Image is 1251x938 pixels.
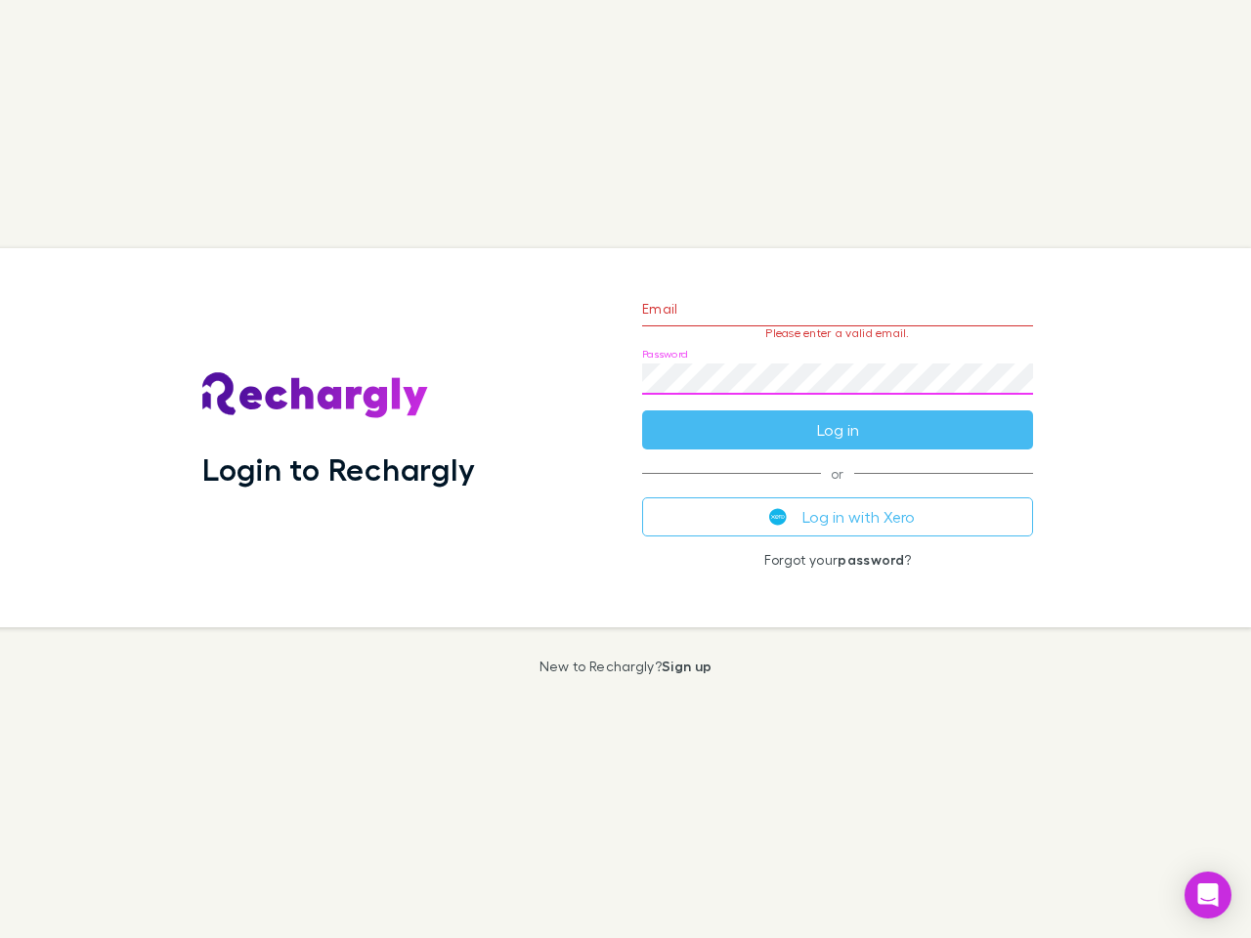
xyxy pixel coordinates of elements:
[539,659,712,674] p: New to Rechargly?
[642,326,1033,340] p: Please enter a valid email.
[769,508,787,526] img: Xero's logo
[642,552,1033,568] p: Forgot your ?
[662,658,712,674] a: Sign up
[642,410,1033,449] button: Log in
[202,372,429,419] img: Rechargly's Logo
[202,450,475,488] h1: Login to Rechargly
[1185,872,1231,918] div: Open Intercom Messenger
[838,551,904,568] a: password
[642,497,1033,536] button: Log in with Xero
[642,347,688,362] label: Password
[642,473,1033,474] span: or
